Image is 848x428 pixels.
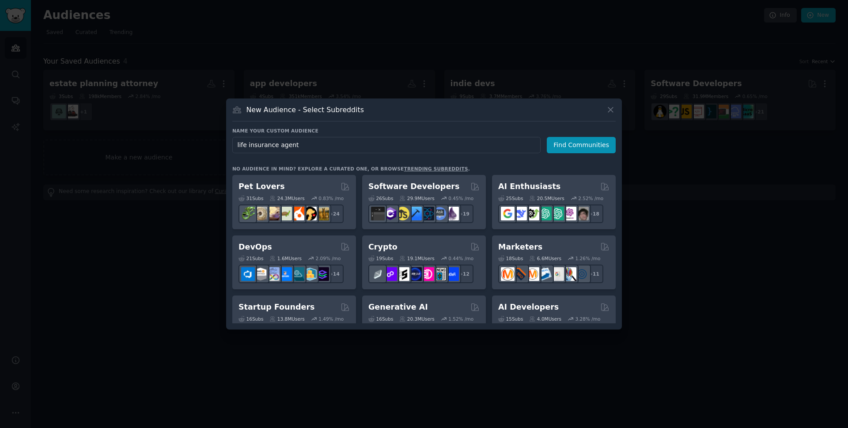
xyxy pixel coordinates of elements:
[325,205,344,223] div: + 24
[538,267,552,281] img: Emailmarketing
[266,267,280,281] img: Docker_DevOps
[269,316,304,322] div: 13.8M Users
[316,255,341,261] div: 2.09 % /mo
[368,181,459,192] h2: Software Developers
[501,267,515,281] img: content_marketing
[315,207,329,220] img: dogbreed
[498,255,523,261] div: 18 Sub s
[241,207,255,220] img: herpetology
[238,302,314,313] h2: Startup Founders
[371,267,385,281] img: ethfinance
[433,207,447,220] img: AskComputerScience
[368,242,397,253] h2: Crypto
[371,207,385,220] img: software
[238,195,263,201] div: 31 Sub s
[303,207,317,220] img: PetAdvice
[254,267,267,281] img: AWS_Certified_Experts
[238,242,272,253] h2: DevOps
[238,181,285,192] h2: Pet Lovers
[420,267,434,281] img: defiblockchain
[550,267,564,281] img: googleads
[575,207,589,220] img: ArtificalIntelligence
[526,267,539,281] img: AskMarketing
[232,166,470,172] div: No audience in mind? Explore a curated one, or browse .
[529,316,561,322] div: 4.0M Users
[368,302,428,313] h2: Generative AI
[563,267,576,281] img: MarketingResearch
[433,267,447,281] img: CryptoNews
[278,207,292,220] img: turtle
[278,267,292,281] img: DevOpsLinks
[318,195,344,201] div: 0.83 % /mo
[254,207,267,220] img: ballpython
[396,267,409,281] img: ethstaker
[315,267,329,281] img: PlatformEngineers
[498,242,542,253] h2: Marketers
[291,267,304,281] img: platformengineering
[408,267,422,281] img: web3
[501,207,515,220] img: GoogleGeminiAI
[396,207,409,220] img: learnjavascript
[383,207,397,220] img: csharp
[448,255,473,261] div: 0.44 % /mo
[368,255,393,261] div: 19 Sub s
[498,195,523,201] div: 25 Sub s
[420,207,434,220] img: reactnative
[269,255,302,261] div: 1.6M Users
[448,195,473,201] div: 0.45 % /mo
[404,166,468,171] a: trending subreddits
[408,207,422,220] img: iOSProgramming
[399,195,434,201] div: 29.9M Users
[318,316,344,322] div: 1.49 % /mo
[498,316,523,322] div: 15 Sub s
[550,207,564,220] img: chatgpt_prompts_
[526,207,539,220] img: AItoolsCatalog
[585,265,603,283] div: + 11
[455,265,473,283] div: + 12
[578,195,603,201] div: 2.52 % /mo
[498,181,560,192] h2: AI Enthusiasts
[563,207,576,220] img: OpenAIDev
[455,205,473,223] div: + 19
[575,255,601,261] div: 1.26 % /mo
[513,207,527,220] img: DeepSeek
[445,207,459,220] img: elixir
[291,207,304,220] img: cockatiel
[529,195,564,201] div: 20.5M Users
[325,265,344,283] div: + 14
[383,267,397,281] img: 0xPolygon
[269,195,304,201] div: 24.3M Users
[575,316,601,322] div: 3.28 % /mo
[246,105,364,114] h3: New Audience - Select Subreddits
[399,316,434,322] div: 20.3M Users
[241,267,255,281] img: azuredevops
[498,302,559,313] h2: AI Developers
[585,205,603,223] div: + 18
[399,255,434,261] div: 19.1M Users
[538,207,552,220] img: chatgpt_promptDesign
[513,267,527,281] img: bigseo
[529,255,561,261] div: 6.6M Users
[368,195,393,201] div: 26 Sub s
[232,137,541,153] input: Pick a short name, like "Digital Marketers" or "Movie-Goers"
[303,267,317,281] img: aws_cdk
[445,267,459,281] img: defi_
[238,255,263,261] div: 21 Sub s
[575,267,589,281] img: OnlineMarketing
[547,137,616,153] button: Find Communities
[238,316,263,322] div: 16 Sub s
[266,207,280,220] img: leopardgeckos
[448,316,473,322] div: 1.52 % /mo
[232,128,616,134] h3: Name your custom audience
[368,316,393,322] div: 16 Sub s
